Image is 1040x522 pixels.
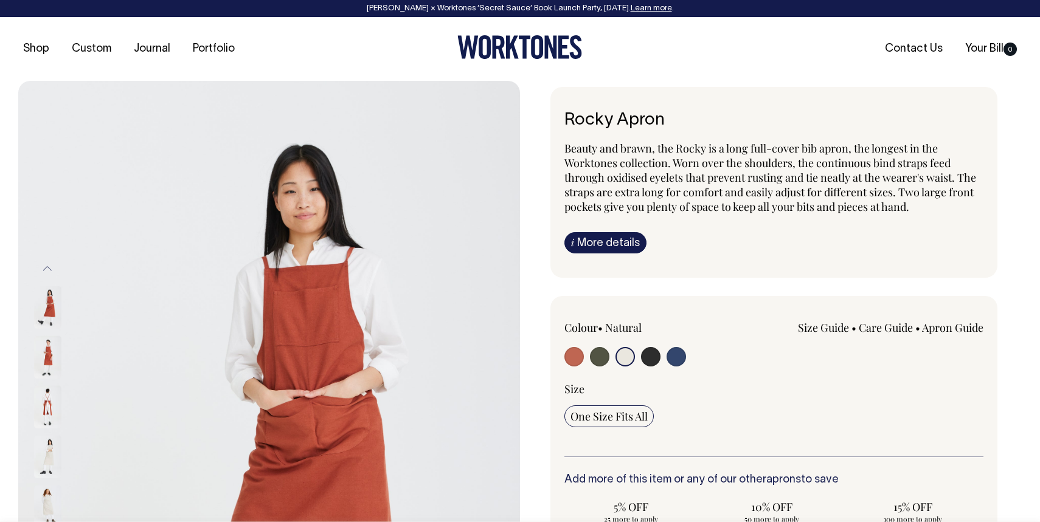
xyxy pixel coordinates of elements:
img: rust [34,335,61,378]
img: natural [34,435,61,478]
span: One Size Fits All [570,409,648,424]
span: i [571,236,574,249]
span: 0 [1004,43,1017,56]
a: iMore details [564,232,647,253]
input: One Size Fits All [564,405,654,427]
span: • [915,320,920,335]
a: Apron Guide [922,320,983,335]
span: 15% OFF [852,500,974,514]
a: Learn more [631,5,672,12]
a: Your Bill0 [960,39,1022,59]
div: Colour [564,320,732,335]
span: Beauty and brawn, the Rocky is a long full-cover bib apron, the longest in the Worktones collecti... [564,141,976,214]
img: rust [34,385,61,428]
img: rust [34,286,61,328]
div: [PERSON_NAME] × Worktones ‘Secret Sauce’ Book Launch Party, [DATE]. . [12,4,1028,13]
a: aprons [766,475,801,485]
span: • [598,320,603,335]
h6: Rocky Apron [564,111,983,130]
span: 10% OFF [712,500,833,514]
a: Custom [67,39,116,59]
button: Previous [38,255,57,283]
a: Journal [129,39,175,59]
a: Care Guide [859,320,913,335]
a: Size Guide [798,320,849,335]
span: 5% OFF [570,500,692,514]
h6: Add more of this item or any of our other to save [564,474,983,486]
label: Natural [605,320,642,335]
a: Shop [18,39,54,59]
a: Portfolio [188,39,240,59]
span: • [851,320,856,335]
a: Contact Us [880,39,948,59]
div: Size [564,382,983,396]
